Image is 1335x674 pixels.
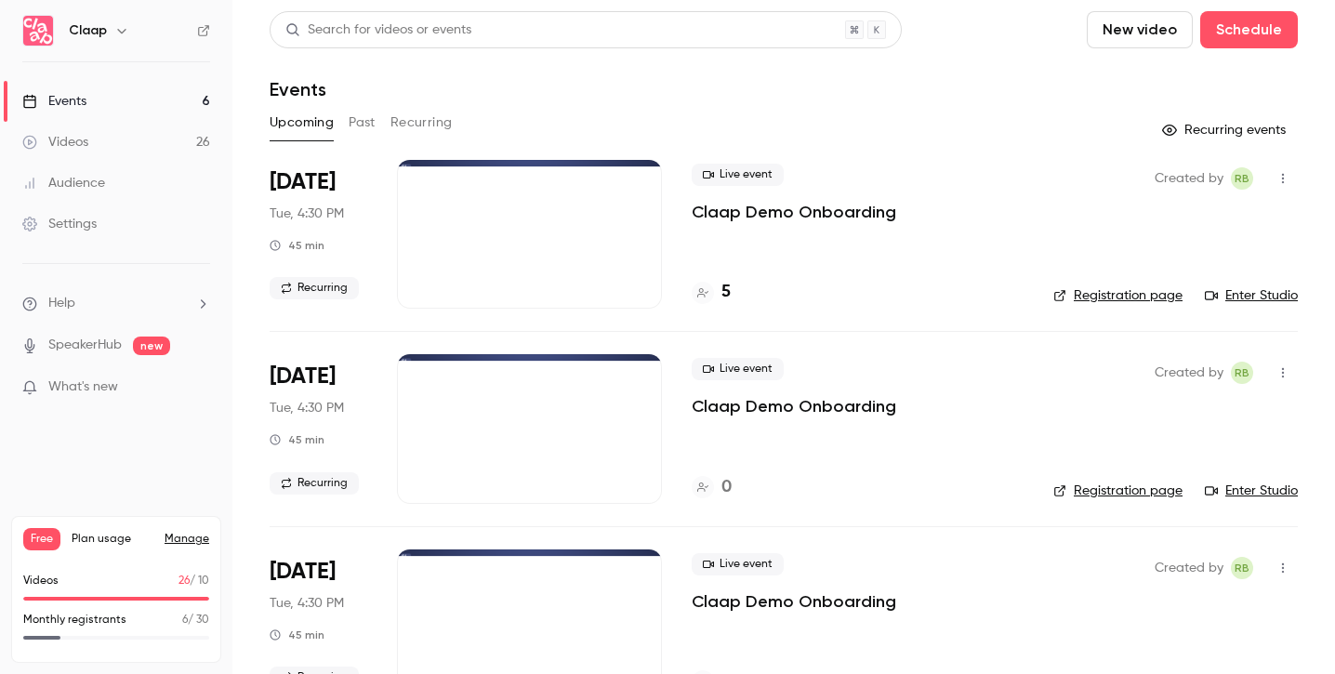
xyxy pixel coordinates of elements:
a: Claap Demo Onboarding [692,395,896,417]
div: Events [22,92,86,111]
div: Videos [22,133,88,152]
div: Oct 7 Tue, 5:30 PM (Europe/Paris) [270,160,367,309]
p: Videos [23,573,59,589]
div: Search for videos or events [285,20,471,40]
span: RB [1235,557,1249,579]
span: new [133,337,170,355]
button: Past [349,108,376,138]
div: 45 min [270,432,324,447]
button: Recurring events [1154,115,1298,145]
span: Robin Bonduelle [1231,362,1253,384]
a: Registration page [1053,482,1183,500]
span: 26 [178,575,190,587]
span: Recurring [270,472,359,495]
span: Created by [1155,362,1223,384]
a: Claap Demo Onboarding [692,590,896,613]
span: Recurring [270,277,359,299]
span: Robin Bonduelle [1231,557,1253,579]
span: Tue, 4:30 PM [270,594,344,613]
iframe: Noticeable Trigger [188,379,210,396]
span: [DATE] [270,167,336,197]
span: RB [1235,167,1249,190]
a: 0 [692,475,732,500]
span: Live event [692,164,784,186]
span: Tue, 4:30 PM [270,205,344,223]
span: Tue, 4:30 PM [270,399,344,417]
button: Upcoming [270,108,334,138]
span: Created by [1155,557,1223,579]
h6: Claap [69,21,107,40]
a: Enter Studio [1205,482,1298,500]
a: Claap Demo Onboarding [692,201,896,223]
p: / 10 [178,573,209,589]
span: [DATE] [270,362,336,391]
h4: 5 [721,280,731,305]
span: Help [48,294,75,313]
div: 45 min [270,238,324,253]
span: RB [1235,362,1249,384]
a: 5 [692,280,731,305]
span: Created by [1155,167,1223,190]
span: 6 [182,615,188,626]
span: Plan usage [72,532,153,547]
li: help-dropdown-opener [22,294,210,313]
span: Live event [692,358,784,380]
a: Manage [165,532,209,547]
button: New video [1087,11,1193,48]
a: Enter Studio [1205,286,1298,305]
button: Schedule [1200,11,1298,48]
div: 45 min [270,628,324,642]
div: Audience [22,174,105,192]
a: SpeakerHub [48,336,122,355]
span: Live event [692,553,784,575]
a: Registration page [1053,286,1183,305]
span: What's new [48,377,118,397]
span: [DATE] [270,557,336,587]
span: Robin Bonduelle [1231,167,1253,190]
span: Free [23,528,60,550]
p: / 30 [182,612,209,628]
img: Claap [23,16,53,46]
p: Monthly registrants [23,612,126,628]
h1: Events [270,78,326,100]
div: Oct 14 Tue, 5:30 PM (Europe/Paris) [270,354,367,503]
h4: 0 [721,475,732,500]
button: Recurring [390,108,453,138]
div: Settings [22,215,97,233]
